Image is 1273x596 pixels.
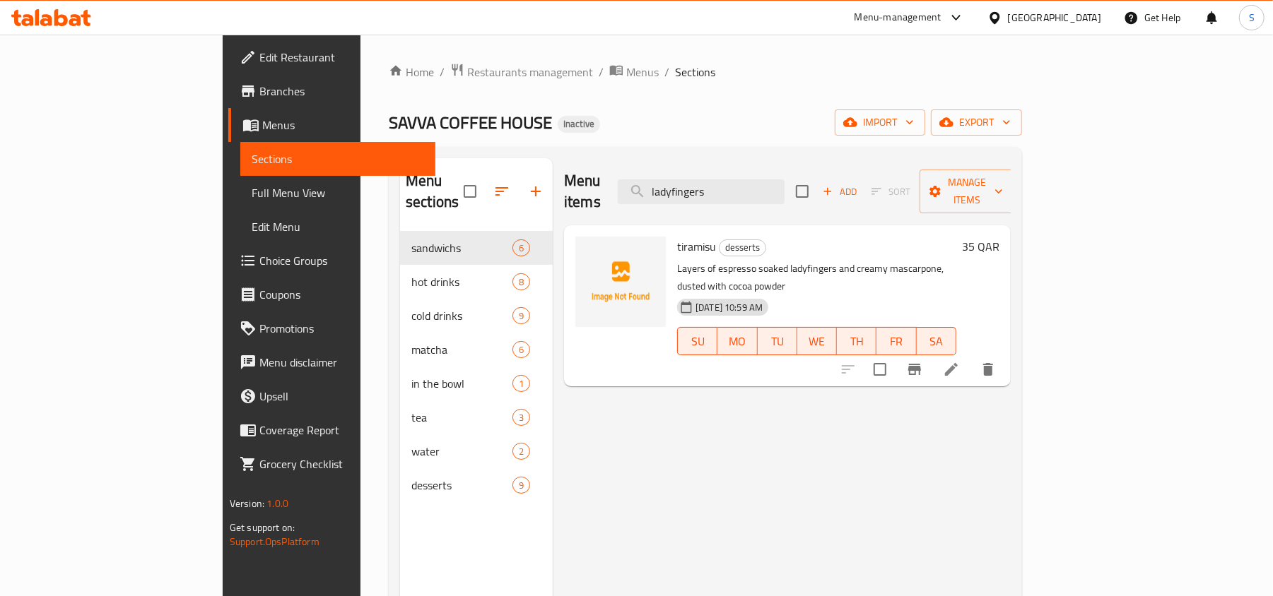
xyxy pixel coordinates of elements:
div: matcha6 [400,333,553,366]
div: water2 [400,434,553,468]
span: FR [882,331,910,352]
a: Grocery Checklist [228,447,435,481]
span: Add [821,184,859,200]
span: Choice Groups [259,252,424,269]
div: [GEOGRAPHIC_DATA] [1008,10,1101,25]
div: desserts9 [400,468,553,502]
div: sandwichs6 [400,231,553,265]
a: Sections [240,142,435,176]
span: Manage items [931,174,1003,209]
a: Choice Groups [228,244,435,278]
span: 9 [513,479,529,492]
button: WE [797,327,837,355]
span: S [1249,10,1255,25]
button: FR [876,327,916,355]
span: TU [763,331,792,352]
span: 6 [513,343,529,357]
span: 1 [513,377,529,391]
a: Promotions [228,311,435,345]
div: items [512,307,530,324]
span: [DATE] 10:59 AM [690,301,768,314]
a: Edit Restaurant [228,40,435,74]
button: MO [717,327,757,355]
li: / [664,64,669,81]
span: SA [922,331,951,352]
span: desserts [720,239,765,256]
span: Menu disclaimer [259,354,424,371]
span: TH [843,331,871,352]
a: Menu disclaimer [228,345,435,379]
nav: breadcrumb [389,63,1022,81]
span: Sections [675,64,715,81]
button: import [835,109,925,136]
span: import [846,114,914,131]
div: cold drinks [411,307,512,324]
a: Branches [228,74,435,108]
button: Manage items [920,169,1014,213]
a: Menus [609,63,659,81]
a: Coverage Report [228,413,435,447]
a: Upsell [228,379,435,413]
div: cold drinks9 [400,299,553,333]
span: Get support on: [230,518,295,537]
span: Inactive [558,118,600,130]
button: export [931,109,1022,136]
div: in the bowl1 [400,366,553,400]
button: SU [677,327,717,355]
h6: 35 QAR [962,237,999,256]
span: 1.0.0 [266,494,288,513]
span: tiramisu [677,236,716,257]
div: items [512,409,530,426]
span: Select section [787,177,817,206]
li: / [440,64,445,81]
div: Inactive [558,116,600,133]
span: Version: [230,494,264,513]
a: Coupons [228,278,435,311]
p: Layers of espresso soaked ladyfingers and creamy mascarpone, dusted with cocoa powder [677,260,956,295]
span: Sort sections [485,174,519,208]
span: Full Menu View [252,184,424,201]
div: items [512,239,530,256]
span: sandwichs [411,239,512,256]
div: items [512,477,530,494]
span: WE [803,331,831,352]
nav: Menu sections [400,225,553,508]
span: hot drinks [411,273,512,290]
div: hot drinks8 [400,265,553,299]
span: Sections [252,150,424,167]
button: delete [971,352,1005,386]
span: Upsell [259,388,424,405]
button: Add section [519,174,553,208]
div: desserts [719,239,766,256]
div: items [512,375,530,392]
button: SA [917,327,956,355]
div: items [512,341,530,358]
a: Menus [228,108,435,142]
input: search [618,179,785,204]
span: Select to update [865,354,895,384]
span: SU [684,331,712,352]
div: tea [411,409,512,426]
button: Branch-specific-item [898,352,932,386]
span: 9 [513,309,529,323]
button: TU [758,327,797,355]
span: matcha [411,341,512,358]
span: 2 [513,445,529,458]
h2: Menu items [564,170,601,213]
span: 8 [513,275,529,289]
div: tea3 [400,400,553,434]
span: Grocery Checklist [259,455,424,472]
span: SAVVA COFFEE HOUSE [389,107,552,138]
span: Restaurants management [467,64,593,81]
a: Support.OpsPlatform [230,532,319,551]
button: Add [817,181,862,203]
span: Select all sections [455,177,485,206]
div: in the bowl [411,375,512,392]
span: Edit Menu [252,218,424,235]
span: Coverage Report [259,422,424,439]
span: desserts [411,477,512,494]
